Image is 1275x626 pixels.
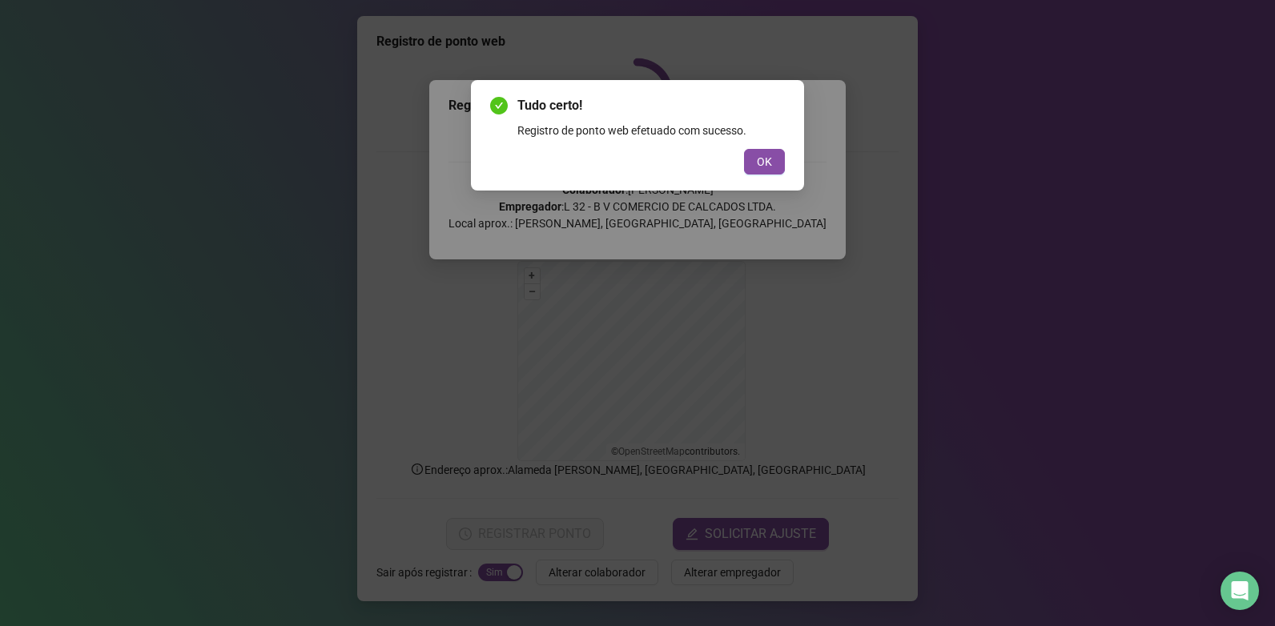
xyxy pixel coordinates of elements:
span: Tudo certo! [517,96,785,115]
button: OK [744,149,785,175]
div: Open Intercom Messenger [1221,572,1259,610]
div: Registro de ponto web efetuado com sucesso. [517,122,785,139]
span: OK [757,153,772,171]
span: check-circle [490,97,508,114]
